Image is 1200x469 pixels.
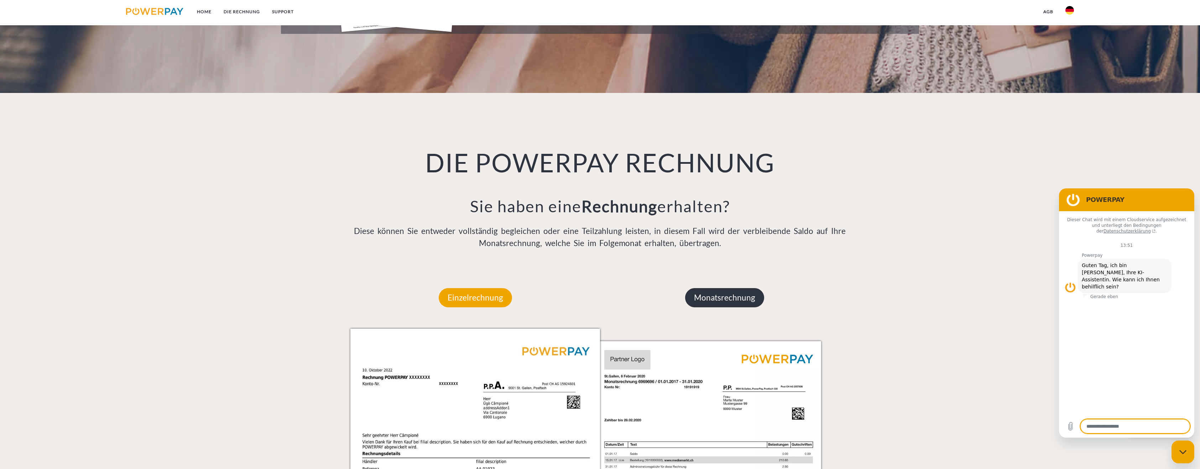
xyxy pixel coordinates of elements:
a: DIE RECHNUNG [218,5,266,18]
img: logo-powerpay.svg [126,8,183,15]
h3: Sie haben eine erhalten? [350,196,850,216]
iframe: Schaltfläche zum Öffnen des Messaging-Fensters; Konversation läuft [1172,441,1194,463]
iframe: Messaging-Fenster [1059,188,1194,438]
a: Home [191,5,218,18]
a: SUPPORT [266,5,300,18]
p: Diese können Sie entweder vollständig begleichen oder eine Teilzahlung leisten, in diesem Fall wi... [350,225,850,249]
b: Rechnung [581,197,657,216]
h1: DIE POWERPAY RECHNUNG [350,146,850,178]
img: de [1065,6,1074,15]
p: Einzelrechnung [439,288,512,307]
a: agb [1037,5,1059,18]
p: Monatsrechnung [685,288,764,307]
